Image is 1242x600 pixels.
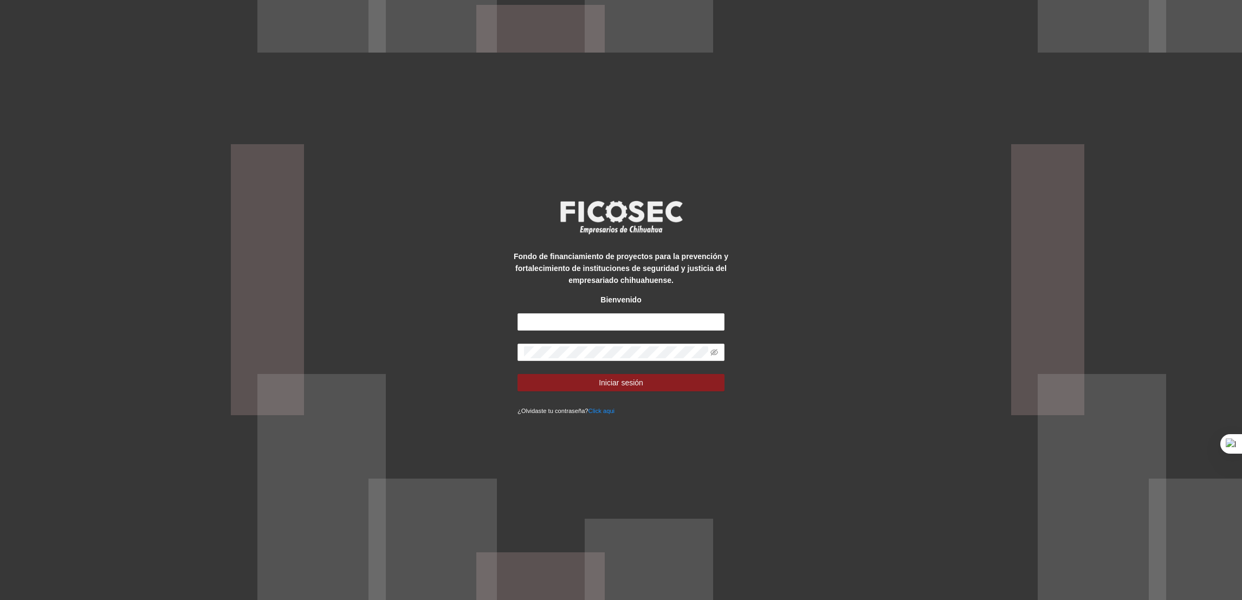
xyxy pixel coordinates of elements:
[517,374,725,391] button: Iniciar sesión
[588,408,615,414] a: Click aqui
[710,349,718,356] span: eye-invisible
[553,197,689,237] img: logo
[517,408,614,414] small: ¿Olvidaste tu contraseña?
[600,295,641,304] strong: Bienvenido
[599,377,643,389] span: Iniciar sesión
[514,252,728,285] strong: Fondo de financiamiento de proyectos para la prevención y fortalecimiento de instituciones de seg...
